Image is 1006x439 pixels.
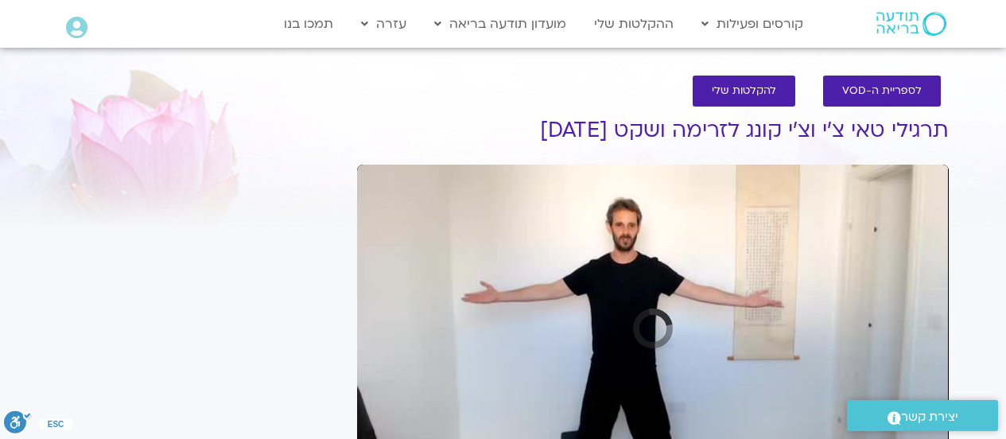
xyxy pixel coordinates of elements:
[357,118,949,142] h1: תרגילי טאי צ’י וצ’י קונג לזרימה ושקט [DATE]
[847,400,998,431] a: יצירת קשר
[712,85,776,97] span: להקלטות שלי
[876,12,946,36] img: תודעה בריאה
[276,9,341,39] a: תמכו בנו
[823,76,941,107] a: לספריית ה-VOD
[586,9,682,39] a: ההקלטות שלי
[901,406,958,428] span: יצירת קשר
[693,9,811,39] a: קורסים ופעילות
[693,76,795,107] a: להקלטות שלי
[426,9,574,39] a: מועדון תודעה בריאה
[353,9,414,39] a: עזרה
[842,85,922,97] span: לספריית ה-VOD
